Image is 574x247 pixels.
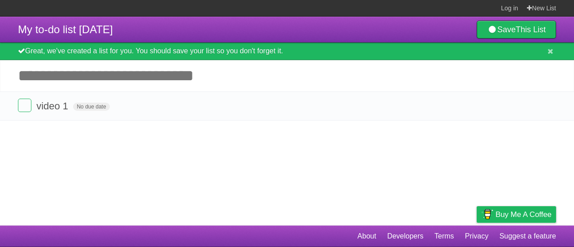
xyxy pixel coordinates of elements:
[36,100,70,112] span: video 1
[516,25,546,34] b: This List
[496,207,552,222] span: Buy me a coffee
[477,206,556,223] a: Buy me a coffee
[477,21,556,39] a: SaveThis List
[18,23,113,35] span: My to-do list [DATE]
[435,228,454,245] a: Terms
[500,228,556,245] a: Suggest a feature
[357,228,376,245] a: About
[481,207,493,222] img: Buy me a coffee
[387,228,423,245] a: Developers
[18,99,31,112] label: Done
[73,103,109,111] span: No due date
[465,228,488,245] a: Privacy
